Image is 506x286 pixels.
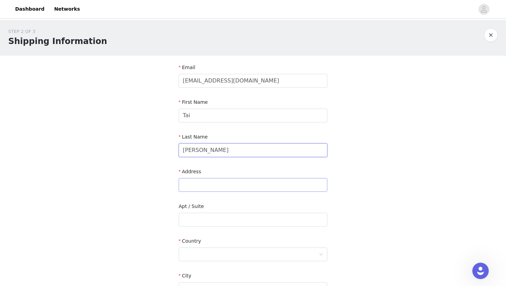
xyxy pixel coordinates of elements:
[179,273,191,278] label: City
[8,28,107,35] div: STEP 2 OF 3
[179,134,208,140] label: Last Name
[50,1,84,17] a: Networks
[179,169,201,174] label: Address
[8,35,107,47] h1: Shipping Information
[319,252,323,257] i: icon: down
[481,4,487,15] div: avatar
[179,203,204,209] label: Apt / Suite
[11,1,49,17] a: Dashboard
[179,65,195,70] label: Email
[179,238,201,244] label: Country
[179,99,208,105] label: First Name
[472,263,489,279] iframe: Intercom live chat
